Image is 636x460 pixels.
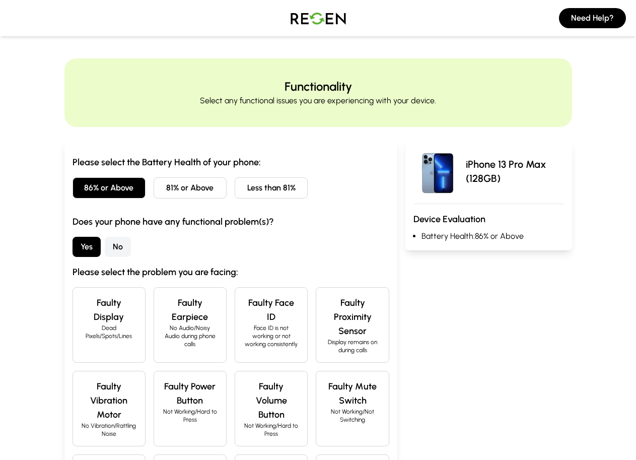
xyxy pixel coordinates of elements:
[421,230,564,242] li: Battery Health: 86% or Above
[243,296,299,324] h4: Faulty Face ID
[73,155,389,169] h3: Please select the Battery Health of your phone:
[283,4,354,32] img: Logo
[243,324,299,348] p: Face ID is not working or not working consistently
[466,157,564,185] p: iPhone 13 Pro Max (128GB)
[162,379,218,408] h4: Faulty Power Button
[73,237,101,257] button: Yes
[413,147,462,195] img: iPhone 13 Pro Max
[73,177,146,199] button: 86% or Above
[324,338,380,354] p: Display remains on during calls
[324,408,380,424] p: Not Working/Not Switching
[81,324,137,340] p: Dead Pixels/Spots/Lines
[243,379,299,422] h4: Faulty Volume Button
[73,265,389,279] h3: Please select the problem you are facing:
[81,296,137,324] h4: Faulty Display
[154,177,227,199] button: 81% or Above
[413,212,564,226] h3: Device Evaluation
[235,177,308,199] button: Less than 81%
[162,324,218,348] p: No Audio/Noisy Audio during phone calls
[200,95,436,107] p: Select any functional issues you are experiencing with your device.
[105,237,131,257] button: No
[285,79,352,95] h2: Functionality
[324,379,380,408] h4: Faulty Mute Switch
[81,422,137,438] p: No Vibration/Rattling Noise
[324,296,380,338] h4: Faulty Proximity Sensor
[162,408,218,424] p: Not Working/Hard to Press
[243,422,299,438] p: Not Working/Hard to Press
[81,379,137,422] h4: Faulty Vibration Motor
[73,215,389,229] h3: Does your phone have any functional problem(s)?
[162,296,218,324] h4: Faulty Earpiece
[559,8,626,28] button: Need Help?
